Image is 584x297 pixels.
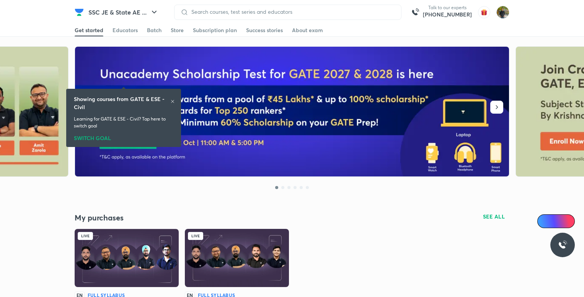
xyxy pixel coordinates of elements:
[171,24,184,36] a: Store
[185,229,289,287] img: Batch Thumbnail
[147,24,161,36] a: Batch
[423,5,472,11] p: Talk to our experts
[496,6,509,19] img: shubham rawat
[537,214,575,228] a: Ai Doubts
[84,5,163,20] button: SSC JE & State AE ...
[558,240,567,250] img: ttu
[75,26,103,34] div: Get started
[478,211,510,223] button: SEE ALL
[193,24,237,36] a: Subscription plan
[188,232,203,240] div: Live
[74,95,170,111] h6: Showing courses from GATE & ESE - Civil
[550,218,570,224] span: Ai Doubts
[74,132,173,141] div: SWITCH GOAL
[147,26,161,34] div: Batch
[246,24,283,36] a: Success stories
[75,8,84,17] img: Company Logo
[113,26,138,34] div: Educators
[483,214,505,219] span: SEE ALL
[113,24,138,36] a: Educators
[292,24,323,36] a: About exam
[74,116,173,129] p: Learning for GATE & ESE - Civil? Tap here to switch goal
[75,213,292,223] h4: My purchases
[423,11,472,18] a: [PHONE_NUMBER]
[292,26,323,34] div: About exam
[246,26,283,34] div: Success stories
[171,26,184,34] div: Store
[193,26,237,34] div: Subscription plan
[188,9,395,15] input: Search courses, test series and educators
[478,6,490,18] img: avatar
[408,5,423,20] img: call-us
[78,232,93,240] div: Live
[75,24,103,36] a: Get started
[75,229,179,287] img: Batch Thumbnail
[542,218,548,224] img: Icon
